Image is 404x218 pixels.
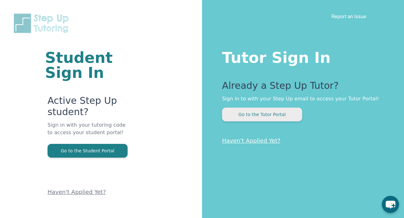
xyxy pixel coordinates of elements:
[48,95,127,121] p: Active Step Up student?
[222,137,280,144] a: Haven't Applied Yet?
[48,144,128,158] button: Go to the Student Portal
[222,48,379,65] h1: Tutor Sign In
[382,196,399,213] button: chat-button
[13,13,73,34] img: Step Up Tutoring horizontal logo
[222,108,302,121] button: Go to the Tutor Portal
[222,95,379,103] p: Sign in to with your Step Up email to access your Tutor Portal!
[331,13,366,19] a: Report an Issue
[222,80,379,95] p: Already a Step Up Tutor?
[222,111,302,117] a: Go to the Tutor Portal
[48,189,106,195] a: Haven't Applied Yet?
[45,50,127,80] h1: Student Sign In
[48,121,127,144] p: Sign in with your tutoring code to access your student portal!
[48,148,128,154] a: Go to the Student Portal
